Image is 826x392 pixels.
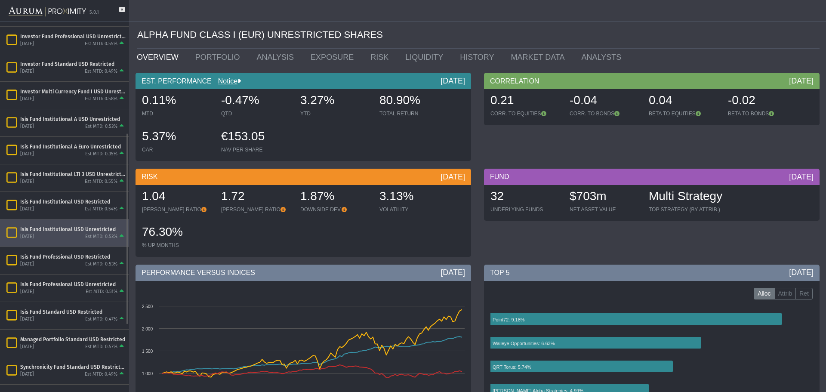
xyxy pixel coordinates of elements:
div: % UP MONTHS [142,242,213,249]
div: Isis Fund Standard USD Restricted [20,309,126,315]
text: Point72: 9.18% [493,317,525,322]
div: [PERSON_NAME] RATIO [221,206,292,213]
div: BETA TO BONDS [728,110,798,117]
text: QRT Torus: 5.74% [493,364,531,370]
div: [DATE] [20,123,34,130]
div: DOWNSIDE DEV. [300,206,371,213]
div: YTD [300,110,371,117]
div: Est MTD: 0.58% [85,96,117,102]
div: [DATE] [20,179,34,185]
div: Est MTD: 0.53% [85,123,117,130]
div: [DATE] [20,316,34,323]
div: TOP STRATEGY (BY ATTRIB.) [649,206,722,213]
span: -0.47% [221,93,259,107]
label: Alloc [754,288,774,300]
div: CORR. TO BONDS [570,110,640,117]
div: [DATE] [20,234,34,240]
div: FUND [484,169,820,185]
div: Est MTD: 0.57% [85,344,117,350]
div: [DATE] [20,96,34,102]
div: Investor Fund Professional USD Unrestricted [20,33,126,40]
div: 76.30% [142,224,213,242]
div: [DATE] [441,76,465,86]
div: UNDERLYING FUNDS [490,206,561,213]
div: PERFORMANCE VERSUS INDICES [136,265,471,281]
label: Ret [795,288,813,300]
div: [DATE] [441,267,465,278]
div: 1.87% [300,188,371,206]
div: NET ASSET VALUE [570,206,640,213]
div: [DATE] [20,68,34,75]
div: Isis Fund Institutional A USD Unrestricted [20,116,126,123]
text: 2 000 [142,327,153,331]
div: 1.04 [142,188,213,206]
div: Investor Multi Currency Fund I USD Unrestricted [20,88,126,95]
div: 5.0.1 [89,9,99,16]
a: LIQUIDITY [399,49,453,66]
div: 3.27% [300,92,371,110]
div: 0.04 [649,92,719,110]
div: VOLATILITY [379,206,450,213]
div: Est MTD: 0.55% [85,179,117,185]
a: EXPOSURE [304,49,364,66]
div: Est MTD: 0.53% [85,234,117,240]
div: TOTAL RETURN [379,110,450,117]
div: Est MTD: 0.49% [85,68,117,75]
div: 80.90% [379,92,450,110]
a: Notice [212,77,237,85]
div: Isis Fund Professional USD Unrestricted [20,281,126,288]
a: RISK [364,49,399,66]
div: CORRELATION [484,73,820,89]
div: -0.04 [570,92,640,110]
div: Managed Portfolio Standard USD Restricted [20,336,126,343]
a: OVERVIEW [130,49,189,66]
img: Aurum-Proximity%20white.svg [9,2,86,21]
a: MARKET DATA [505,49,575,66]
div: Isis Fund Institutional USD Restricted [20,198,126,205]
div: 5.37% [142,128,213,146]
div: Multi Strategy [649,188,722,206]
div: NAV PER SHARE [221,146,292,153]
div: [DATE] [789,172,814,182]
div: [PERSON_NAME] RATIO [142,206,213,213]
div: Notice [212,77,241,86]
text: 1 000 [142,371,153,376]
div: EST. PERFORMANCE [136,73,471,89]
div: CAR [142,146,213,153]
div: MTD [142,110,213,117]
div: [DATE] [20,206,34,213]
label: Attrib [774,288,796,300]
div: 3.13% [379,188,450,206]
div: Investor Fund Standard USD Restricted [20,61,126,68]
div: [DATE] [20,41,34,47]
div: [DATE] [20,344,34,350]
div: €153.05 [221,128,292,146]
span: 0.11% [142,93,176,107]
div: CORR. TO EQUITIES [490,110,561,117]
div: Est MTD: 0.54% [85,206,117,213]
a: HISTORY [453,49,504,66]
div: Est MTD: 0.49% [85,371,117,378]
div: [DATE] [441,172,465,182]
text: 1 500 [142,349,153,354]
div: QTD [221,110,292,117]
div: RISK [136,169,471,185]
div: Est MTD: 0.51% [86,289,117,295]
div: [DATE] [789,76,814,86]
text: 2 500 [142,304,153,309]
div: ALPHA FUND CLASS I (EUR) UNRESTRICTED SHARES [137,22,820,49]
div: Est MTD: 0.53% [85,261,117,268]
div: [DATE] [20,261,34,268]
div: 32 [490,188,561,206]
div: TOP 5 [484,265,820,281]
div: -0.02 [728,92,798,110]
div: Isis Fund Institutional LTI 3 USD Unrestricted [20,171,126,178]
div: Est MTD: 0.35% [85,151,117,157]
div: Synchronicity Fund Standard USD Restricted [20,364,126,370]
div: Isis Fund Institutional USD Unrestricted [20,226,126,233]
div: Isis Fund Professional USD Restricted [20,253,126,260]
div: [DATE] [789,267,814,278]
a: PORTFOLIO [189,49,250,66]
div: Isis Fund Institutional A Euro Unrestricted [20,143,126,150]
div: [DATE] [20,371,34,378]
